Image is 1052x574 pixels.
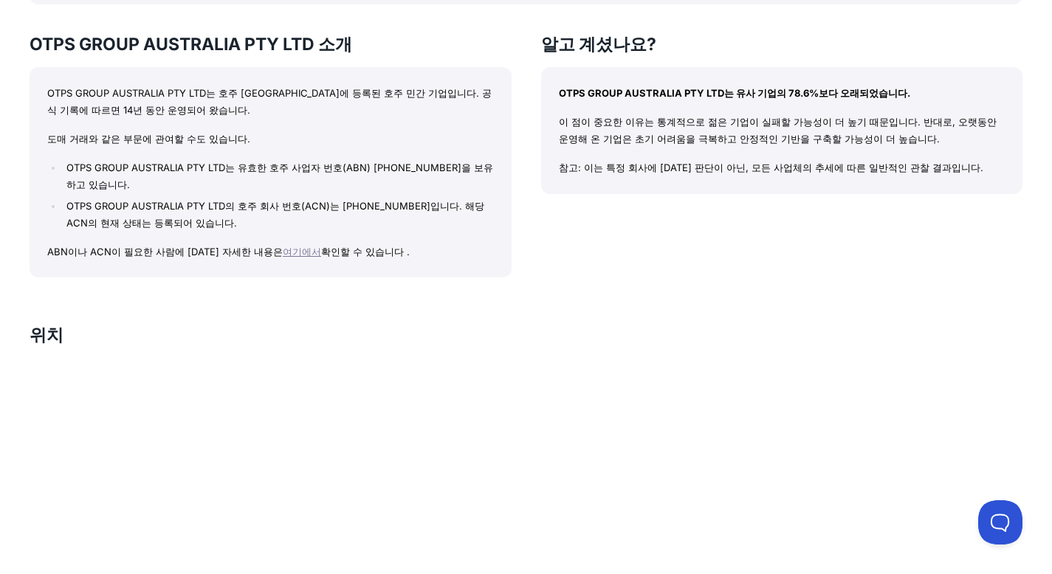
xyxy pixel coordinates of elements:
font: OTPS GROUP AUSTRALIA PTY LTD는 호주 [GEOGRAPHIC_DATA]에 등록된 호주 민간 기업입니다. 공식 기록에 따르면 14년 동안 운영되어 왔습니다. [47,87,492,116]
font: ABN이나 ACN이 필요한 사람에 [DATE] 자세한 내용은 [47,246,283,257]
font: OTPS GROUP AUSTRALIA PTY LTD 소개 [30,34,352,55]
font: 참고: 이는 특정 회사에 [DATE] 판단이 아닌, 모든 사업체의 추세에 따른 일반적인 관찰 결과입니다. [559,162,983,173]
iframe: 고객 지원 전환 [978,500,1022,544]
font: OTPS GROUP AUSTRALIA PTY LTD의 호주 회사 번호(ACN)는 [PHONE_NUMBER]입니다. 해당 ACN의 현재 상태는 등록되어 있습니다. [66,200,484,229]
font: 위치 [30,325,63,345]
font: 알고 계셨나요? [541,34,656,55]
a: 여기에서 [283,246,321,257]
font: 확인할 수 있습니다 . [321,246,410,257]
font: 도매 거래와 같은 부문에 관여할 수도 있습니다. [47,133,250,145]
font: OTPS GROUP AUSTRALIA PTY LTD는 유효한 호주 사업자 번호(ABN) [PHONE_NUMBER]을 보유하고 있습니다. [66,162,493,190]
font: 이 점이 중요한 이유는 통계적으로 젊은 기업이 실패할 가능성이 더 높기 때문입니다. 반대로, 오랫동안 운영해 온 기업은 초기 어려움을 극복하고 안정적인 기반을 구축할 가능성이... [559,116,997,145]
font: OTPS GROUP AUSTRALIA PTY LTD는 유사 기업의 78.6%보다 오래되었습니다. [559,87,910,99]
